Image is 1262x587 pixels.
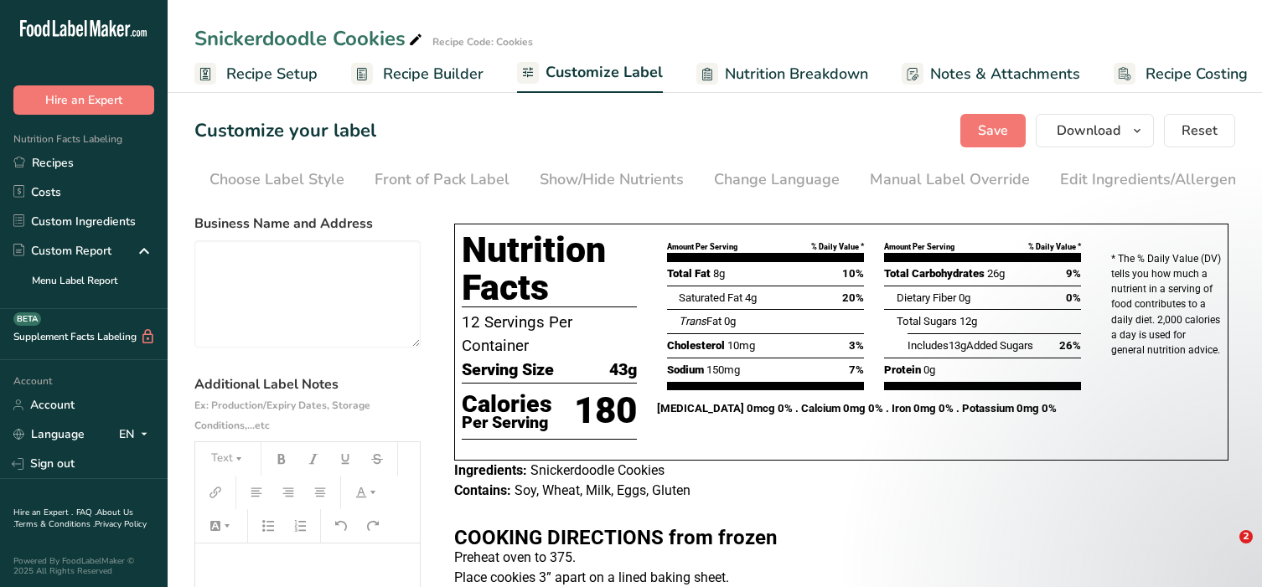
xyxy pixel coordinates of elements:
[1111,251,1221,358] p: * The % Daily Value (DV) tells you how much a nutrient in a serving of food contributes to a dail...
[842,290,864,306] span: 20%
[609,358,637,383] span: 43g
[194,214,421,234] label: Business Name and Address
[194,117,376,145] h1: Customize your label
[517,54,663,94] a: Customize Label
[530,462,665,478] span: Snickerdoodle Cookies
[897,291,956,304] span: Dietary Fiber
[667,363,704,376] span: Sodium
[679,291,742,304] span: Saturated Fat
[978,121,1008,141] span: Save
[194,374,421,435] label: Additional Label Notes
[1066,290,1081,306] span: 0%
[842,265,864,282] span: 10%
[1146,63,1248,85] span: Recipe Costing
[454,482,511,498] span: Contains:
[462,392,552,417] p: Calories
[209,168,344,191] div: Choose Label Style
[454,528,1228,548] h2: COOKING DIRECTIONS from frozen
[546,61,663,84] span: Customize Label
[714,168,840,191] div: Change Language
[745,291,757,304] span: 4g
[1239,530,1253,543] span: 2
[462,231,637,307] h1: Nutrition Facts
[930,63,1080,85] span: Notes & Attachments
[959,291,970,304] span: 0g
[1036,114,1154,147] button: Download
[574,384,637,439] p: 180
[454,548,1228,568] p: Preheat oven to 375.
[959,315,977,327] span: 12g
[657,400,1091,417] p: [MEDICAL_DATA] 0mcg 0% . Calcium 0mg 0% . Iron 0mg 0% . Potassium 0mg 0%
[13,507,73,518] a: Hire an Expert .
[13,85,154,115] button: Hire an Expert
[194,399,370,432] span: Ex: Production/Expiry Dates, Storage Conditions,...etc
[14,518,95,530] a: Terms & Conditions .
[462,416,552,430] p: Per Serving
[727,339,755,352] span: 10mg
[383,63,484,85] span: Recipe Builder
[1028,241,1081,253] div: % Daily Value *
[960,114,1026,147] button: Save
[706,363,740,376] span: 150mg
[1057,121,1120,141] span: Download
[987,267,1005,280] span: 26g
[884,241,954,253] div: Amount Per Serving
[667,241,737,253] div: Amount Per Serving
[1066,265,1081,282] span: 9%
[226,63,318,85] span: Recipe Setup
[1114,55,1248,93] a: Recipe Costing
[462,358,554,383] span: Serving Size
[679,315,706,327] i: Trans
[76,507,96,518] a: FAQ .
[713,267,725,280] span: 8g
[884,363,921,376] span: Protein
[194,23,426,54] div: Snickerdoodle Cookies
[1205,530,1245,570] iframe: Intercom live chat
[667,267,711,280] span: Total Fat
[724,315,736,327] span: 0g
[902,55,1080,93] a: Notes & Attachments
[351,55,484,93] a: Recipe Builder
[13,420,85,449] a: Language
[432,34,533,49] div: Recipe Code: Cookies
[515,482,690,498] span: Soy, Wheat, Milk, Eggs, Gluten
[870,168,1030,191] div: Manual Label Override
[13,507,133,530] a: About Us .
[897,315,957,327] span: Total Sugars
[849,337,864,354] span: 3%
[949,339,966,352] span: 13g
[884,267,985,280] span: Total Carbohydrates
[95,518,147,530] a: Privacy Policy
[679,315,722,327] span: Fat
[1164,114,1235,147] button: Reset
[454,462,527,478] span: Ingredients:
[13,242,111,260] div: Custom Report
[1182,121,1218,141] span: Reset
[462,311,637,358] p: 12 Servings Per Container
[923,363,935,376] span: 0g
[194,55,318,93] a: Recipe Setup
[1059,337,1081,354] span: 26%
[908,339,1033,352] span: Includes Added Sugars
[203,445,253,472] button: Text
[667,339,725,352] span: Cholesterol
[375,168,509,191] div: Front of Pack Label
[119,425,154,445] div: EN
[725,63,868,85] span: Nutrition Breakdown
[696,55,868,93] a: Nutrition Breakdown
[13,312,41,326] div: BETA
[540,168,684,191] div: Show/Hide Nutrients
[849,362,864,378] span: 7%
[811,241,864,253] div: % Daily Value *
[13,556,154,576] div: Powered By FoodLabelMaker © 2025 All Rights Reserved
